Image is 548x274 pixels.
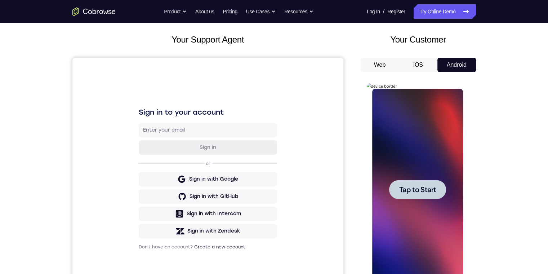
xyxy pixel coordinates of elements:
[72,33,343,46] h2: Your Support Agent
[195,4,214,19] a: About us
[66,114,205,129] button: Sign in with Google
[383,7,384,16] span: /
[117,118,166,125] div: Sign in with Google
[246,4,276,19] button: Use Cases
[66,132,205,146] button: Sign in with GitHub
[22,97,79,116] button: Tap to Start
[414,4,476,19] a: Try Online Demo
[387,4,405,19] a: Register
[66,166,205,181] button: Sign in with Zendesk
[122,187,173,192] a: Create a new account
[437,58,476,72] button: Android
[72,7,116,16] a: Go to the home page
[117,135,166,142] div: Sign in with GitHub
[361,33,476,46] h2: Your Customer
[66,186,205,192] p: Don't have an account?
[284,4,313,19] button: Resources
[32,103,69,110] span: Tap to Start
[361,58,399,72] button: Web
[223,4,237,19] a: Pricing
[115,170,168,177] div: Sign in with Zendesk
[132,103,139,109] p: or
[164,4,187,19] button: Product
[367,4,380,19] a: Log In
[399,58,437,72] button: iOS
[66,149,205,163] button: Sign in with Intercom
[114,153,169,160] div: Sign in with Intercom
